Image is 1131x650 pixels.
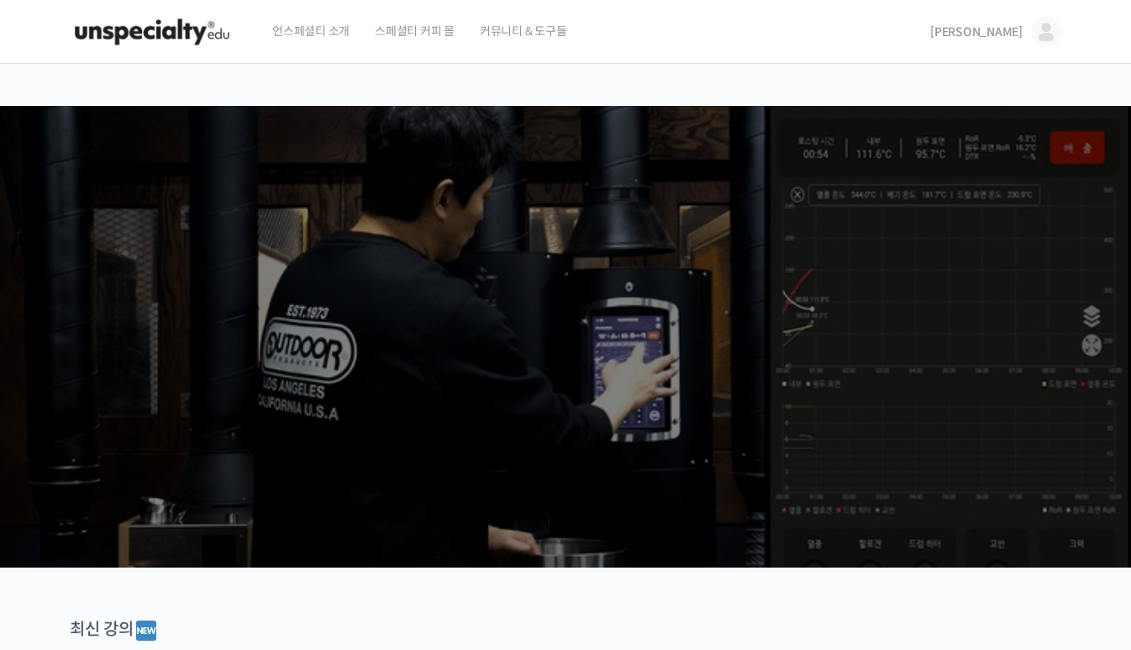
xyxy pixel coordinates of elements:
p: 시간과 장소에 구애받지 않고, 검증된 커리큘럼으로 [17,350,1114,373]
img: 🆕 [136,621,156,641]
p: [PERSON_NAME]을 다하는 당신을 위해, 최고와 함께 만든 커피 클래스 [17,257,1114,342]
div: 최신 강의 [70,618,1061,643]
span: [PERSON_NAME] [930,24,1023,40]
